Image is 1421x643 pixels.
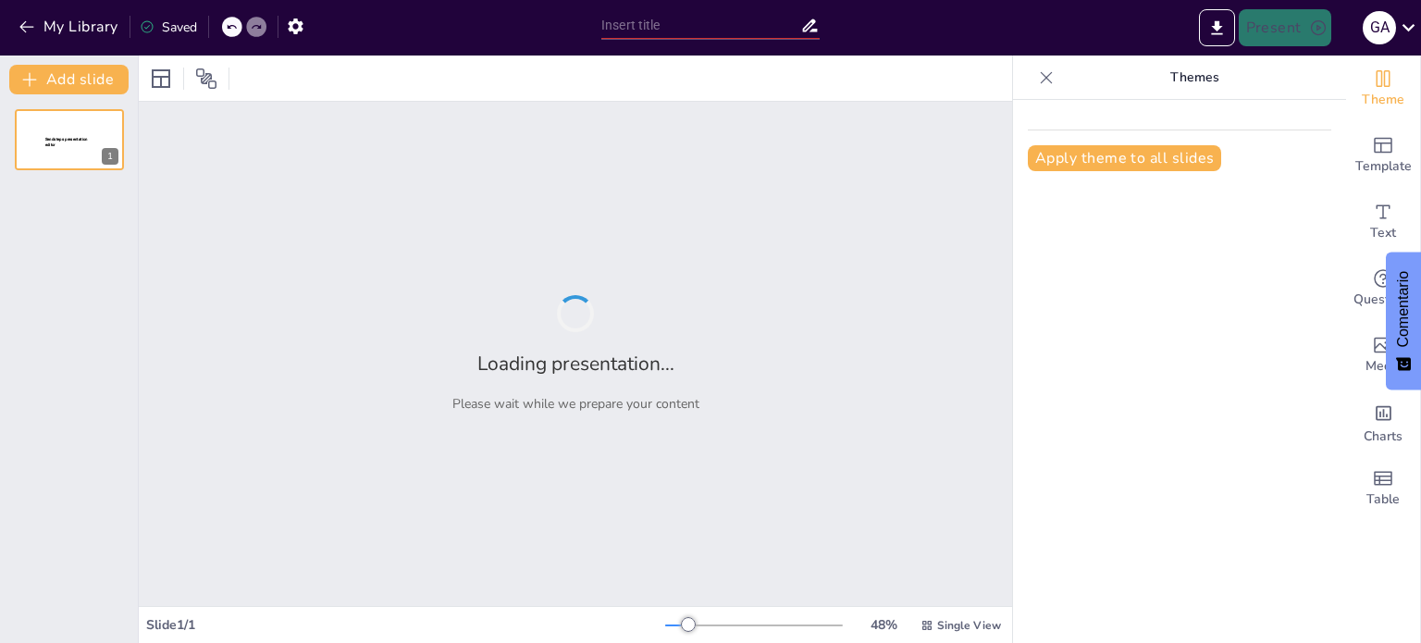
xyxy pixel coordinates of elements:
div: Change the overall theme [1346,56,1420,122]
div: Add charts and graphs [1346,389,1420,455]
font: Comentario [1395,271,1411,348]
div: Add a table [1346,455,1420,522]
div: 48 % [861,616,906,634]
div: 1 [102,148,118,165]
button: G A [1363,9,1396,46]
button: Apply theme to all slides [1028,145,1221,171]
div: Add ready made slides [1346,122,1420,189]
button: Export to PowerPoint [1199,9,1235,46]
span: Single View [937,618,1001,633]
span: Text [1370,223,1396,243]
div: Add text boxes [1346,189,1420,255]
div: Saved [140,19,197,36]
span: Questions [1353,290,1414,310]
div: Get real-time input from your audience [1346,255,1420,322]
p: Themes [1061,56,1328,100]
button: Add slide [9,65,129,94]
input: Insert title [601,12,800,39]
h2: Loading presentation... [477,351,674,377]
button: My Library [14,12,126,42]
span: Media [1365,356,1402,377]
span: Position [195,68,217,90]
span: Table [1366,489,1400,510]
div: G A [1363,11,1396,44]
button: Present [1239,9,1331,46]
button: Comentarios - Mostrar encuesta [1386,253,1421,390]
div: Add images, graphics, shapes or video [1346,322,1420,389]
span: Sendsteps presentation editor [45,137,88,147]
div: Layout [146,64,176,93]
span: Template [1355,156,1412,177]
div: Slide 1 / 1 [146,616,665,634]
div: Sendsteps presentation editor1 [15,109,124,170]
p: Please wait while we prepare your content [452,395,699,413]
span: Theme [1362,90,1404,110]
span: Charts [1364,427,1402,447]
